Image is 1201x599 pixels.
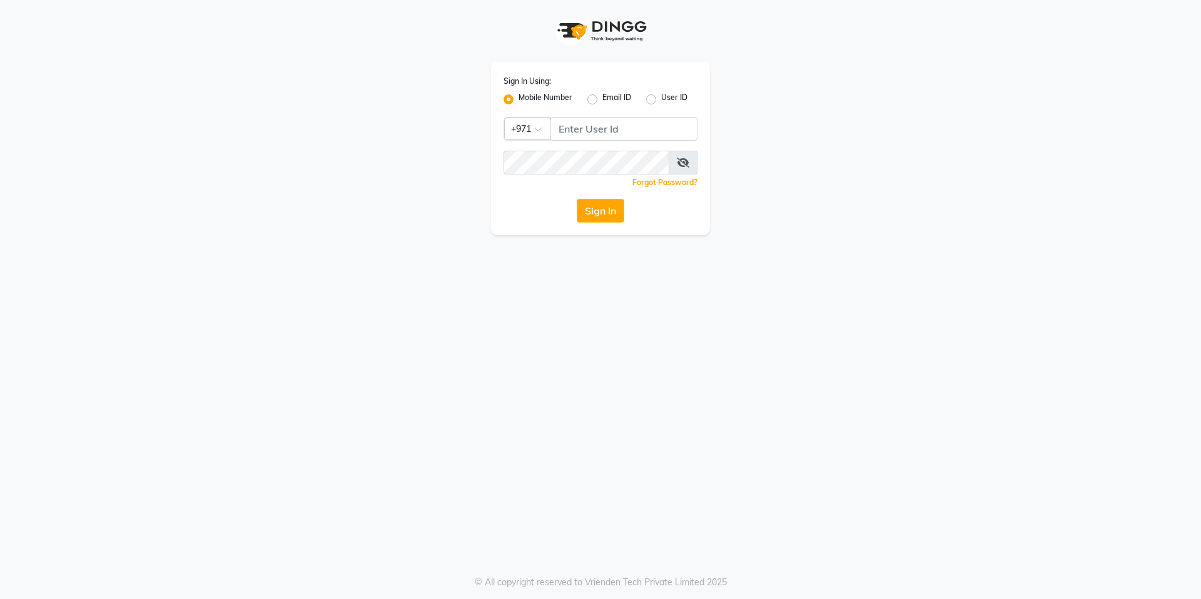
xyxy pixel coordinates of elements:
button: Sign In [577,199,624,223]
label: Email ID [602,92,631,107]
label: User ID [661,92,687,107]
a: Forgot Password? [632,178,697,187]
input: Username [550,117,697,141]
input: Username [504,151,669,174]
label: Sign In Using: [504,76,551,87]
label: Mobile Number [519,92,572,107]
img: logo1.svg [550,13,651,49]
